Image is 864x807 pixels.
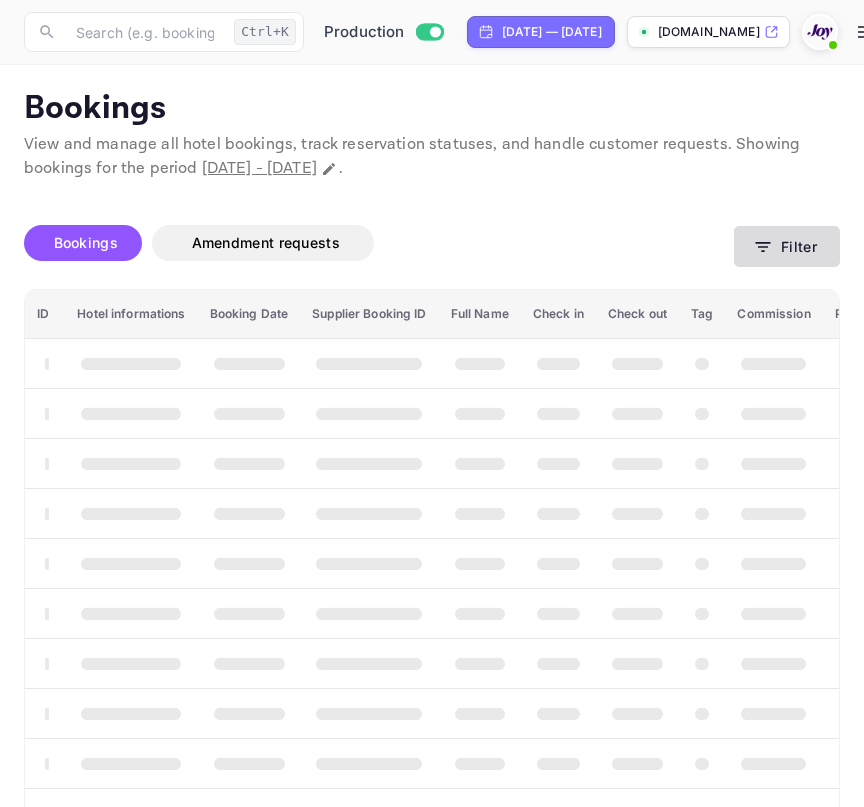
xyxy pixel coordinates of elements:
[658,23,760,41] p: [DOMAIN_NAME]
[316,21,451,44] div: Switch to Sandbox mode
[319,159,339,179] button: Change date range
[24,225,734,261] div: account-settings tabs
[324,21,405,44] span: Production
[234,19,296,45] div: Ctrl+K
[439,290,521,339] th: Full Name
[202,158,317,179] span: [DATE] - [DATE]
[24,133,840,181] p: View and manage all hotel bookings, track reservation statuses, and handle customer requests. Sho...
[521,290,596,339] th: Check in
[300,290,438,339] th: Supplier Booking ID
[54,234,118,251] span: Bookings
[804,16,836,48] img: With Joy
[734,226,840,267] button: Filter
[725,290,822,339] th: Commission
[25,290,65,339] th: ID
[192,234,340,251] span: Amendment requests
[65,290,197,339] th: Hotel informations
[679,290,725,339] th: Tag
[502,23,602,41] div: [DATE] — [DATE]
[198,290,301,339] th: Booking Date
[596,290,679,339] th: Check out
[24,89,840,129] p: Bookings
[64,12,226,52] input: Search (e.g. bookings, documentation)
